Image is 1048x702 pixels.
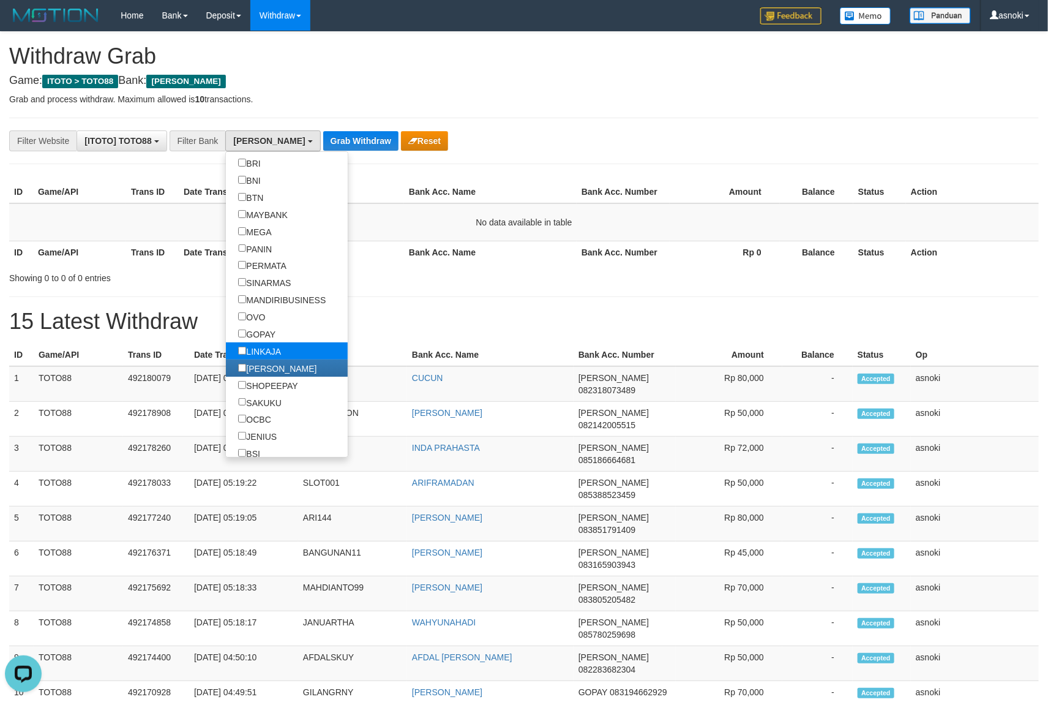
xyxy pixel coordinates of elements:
[578,373,649,383] span: [PERSON_NAME]
[782,507,853,542] td: -
[676,402,782,437] td: Rp 50,000
[123,611,189,646] td: 492174858
[238,398,246,406] input: SAKUKU
[676,344,782,366] th: Amount
[911,366,1039,402] td: asnoki
[123,366,189,402] td: 492180079
[858,653,894,663] span: Accepted
[858,618,894,628] span: Accepted
[238,381,246,389] input: SHOPEEPAY
[911,646,1039,681] td: asnoki
[782,576,853,611] td: -
[911,344,1039,366] th: Op
[126,241,179,263] th: Trans ID
[9,267,427,284] div: Showing 0 to 0 of 0 entries
[577,241,670,263] th: Bank Acc. Number
[238,432,246,440] input: JENIUS
[911,437,1039,472] td: asnoki
[298,611,407,646] td: JANUARTHA
[238,193,246,201] input: BTN
[238,295,246,303] input: MANDIRIBUSINESS
[858,478,894,489] span: Accepted
[853,181,906,203] th: Status
[910,7,971,24] img: panduan.png
[226,291,338,308] label: MANDIRIBUSINESS
[226,308,277,325] label: OVO
[298,472,407,507] td: SLOT001
[189,646,298,681] td: [DATE] 04:50:10
[195,94,204,104] strong: 10
[5,5,42,42] button: Open LiveChat chat widget
[9,93,1039,105] p: Grab and process withdraw. Maximum allowed is transactions.
[189,402,298,437] td: [DATE] 05:19:58
[9,542,34,576] td: 6
[578,455,635,465] span: Copy 085186664681 to clipboard
[123,344,189,366] th: Trans ID
[226,240,284,257] label: PANIN
[412,652,512,662] a: AFDAL [PERSON_NAME]
[298,402,407,437] td: AMARSUDON
[225,130,320,151] button: [PERSON_NAME]
[404,181,577,203] th: Bank Acc. Name
[412,478,474,488] a: ARIFRAMADAN
[911,402,1039,437] td: asnoki
[238,415,246,423] input: OCBC
[189,472,298,507] td: [DATE] 05:19:22
[238,364,246,372] input: [PERSON_NAME]
[782,437,853,472] td: -
[189,576,298,611] td: [DATE] 05:18:33
[146,75,225,88] span: [PERSON_NAME]
[123,472,189,507] td: 492178033
[782,472,853,507] td: -
[782,611,853,646] td: -
[298,507,407,542] td: ARI144
[780,241,853,263] th: Balance
[782,542,853,576] td: -
[578,548,649,557] span: [PERSON_NAME]
[34,611,123,646] td: TOTO88
[782,366,853,402] td: -
[226,360,329,377] label: [PERSON_NAME]
[412,617,476,627] a: WAHYUNAHADI
[298,344,407,366] th: User ID
[9,402,34,437] td: 2
[578,420,635,430] span: Copy 082142005515 to clipboard
[238,449,246,457] input: BSI
[578,687,607,697] span: GOPAY
[9,344,34,366] th: ID
[853,241,906,263] th: Status
[911,542,1039,576] td: asnoki
[238,227,246,235] input: MEGA
[226,342,293,360] label: LINKAJA
[84,136,151,146] span: [ITOTO] TOTO88
[578,630,635,640] span: Copy 085780259698 to clipboard
[189,542,298,576] td: [DATE] 05:18:49
[238,330,246,338] input: GOPAY
[676,611,782,646] td: Rp 50,000
[404,241,577,263] th: Bank Acc. Name
[782,402,853,437] td: -
[123,507,189,542] td: 492177240
[578,385,635,395] span: Copy 082318073489 to clipboard
[34,437,123,472] td: TOTO88
[577,181,670,203] th: Bank Acc. Number
[34,366,123,402] td: TOTO88
[233,136,305,146] span: [PERSON_NAME]
[578,560,635,570] span: Copy 083165903943 to clipboard
[578,490,635,500] span: Copy 085388523459 to clipboard
[9,437,34,472] td: 3
[189,366,298,402] td: [DATE] 05:20:15
[170,130,226,151] div: Filter Bank
[226,394,293,411] label: SAKUKU
[9,576,34,611] td: 7
[189,611,298,646] td: [DATE] 05:18:17
[9,44,1039,69] h1: Withdraw Grab
[238,210,246,218] input: MAYBANK
[840,7,891,25] img: Button%20Memo.svg
[298,366,407,402] td: UNYE123
[226,172,272,189] label: BNI
[226,377,310,394] label: SHOPEEPAY
[578,478,649,488] span: [PERSON_NAME]
[33,241,126,263] th: Game/API
[676,366,782,402] td: Rp 80,000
